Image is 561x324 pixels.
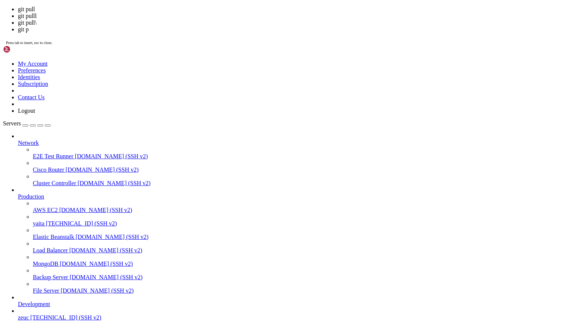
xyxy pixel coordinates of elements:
x-row: [DATE] 13:39:25 ip-172-31-91-17 bash[1318214]: [DATE] 13:39:25 [http-nio-8082-exec-3] INFO c.yait... [3,219,464,225]
a: MongoDB [DOMAIN_NAME] (SSH v2) [33,261,558,267]
span: Backup Server [33,274,68,280]
span: Load Balancer [33,247,68,253]
a: yaita [TECHNICAL_ID] (SSH v2) [33,220,558,227]
x-row: [DATE] 13:18:14 ip-172-31-91-17 bash[1318214]: [DATE] 13:18:14 [http-nio-8082-exec-2] INFO c.y.o.... [3,143,464,149]
li: git p [18,26,558,33]
a: Production [18,193,558,200]
span: [DOMAIN_NAME] (SSH v2) [70,274,143,280]
x-row: [DATE] 13:17:50 ip-172-31-91-17 bash[1318214]: [DATE] 13:17:50 [http-nio-8082-exec-7] INFO c.yait... [3,16,464,22]
span: Development [18,301,50,307]
li: Network [18,133,558,187]
a: Preferences [18,67,46,74]
span: Press tab to insert, esc to close. [6,41,52,45]
x-row: [DATE] 13:37:09 ip-172-31-91-17 bash[1318214]: [DATE] 13:37:09 [AsyncResolver-bootstrap-executor-... [3,206,464,212]
a: Network [18,140,558,146]
x-row: : $ ^C [3,257,464,263]
span: ~/yaita-core-backend/order-service [72,257,173,263]
x-row: - Resolving eureka endpoints via configuration [3,200,464,206]
x-row: /api/orders/driver/orders/by-status/DELIVERED - Authorization header present: Bearer eyJhbGciOiJI... [3,79,464,85]
a: E2E Test Runner [DOMAIN_NAME] (SSH v2) [33,153,558,160]
span: Servers [3,120,21,127]
span: ubuntu@ip-172-31-91-17 [3,250,69,256]
x-row: Z, userId=D202509151055548335, iat=[DATE]T12:48:36Z, email=[EMAIL_ADDRESS][DOMAIN_NAME]} [3,41,464,47]
span: [DOMAIN_NAME] (SSH v2) [60,261,133,267]
span: [DOMAIN_NAME] (SSH v2) [66,166,139,173]
x-row: [DATE] 13:17:50 ip-172-31-91-17 bash[1318214]: [DATE] 13:17:50 [http-nio-8082-exec-7] INFO c.y.o.... [3,60,464,66]
x-row: [DATE] 13:18:14 ip-172-31-91-17 bash[1318214]: [DATE] 13:18:14 [http-nio-8082-exec-2] INFO c.yait... [3,98,464,105]
x-row: ^C [3,244,464,250]
li: E2E Test Runner [DOMAIN_NAME] (SSH v2) [33,146,558,160]
x-row: rs with status DELIVERED for driver D202509151055548335 [3,162,464,168]
a: zeuc [TECHNICAL_ID] (SSH v2) [18,314,558,321]
span: ubuntu@ip-172-31-91-17 [3,257,69,263]
span: Elastic Beanstalk [33,234,74,240]
x-row: - Resolving eureka endpoints via configuration [3,212,464,219]
x-row: [DATE] 13:39:27 ip-172-31-91-17 bash[1318214]: [DATE] 13:39:27 [http-nio-8082-exec-3] INFO o.s.ap... [3,231,464,238]
span: Cisco Router [33,166,64,173]
x-row: subject=[EMAIL_ADDRESS][DOMAIN_NAME] claims={sub=[EMAIL_ADDRESS][DOMAIN_NAME], name=Tendai Mupaso... [3,35,464,41]
x-row: [DATE] 13:17:50 ip-172-31-91-17 bash[1318214]: [DATE] 13:17:50 [http-nio-8082-exec-7] INFO c.y.o.... [3,47,464,54]
x-row: : $ ^C [3,250,464,257]
span: [DOMAIN_NAME] (SSH v2) [76,234,149,240]
span: Cluster Controller [33,180,76,186]
a: Subscription [18,81,48,87]
x-row: : $ cd .. [3,263,464,270]
x-row: ers by status DELIVERED for driver: D202509151055548335 [3,149,464,155]
li: Load Balancer [DOMAIN_NAME] (SSH v2) [33,240,558,254]
x-row: successfully: subject=[EMAIL_ADDRESS][DOMAIN_NAME] [3,117,464,124]
a: Servers [3,120,51,127]
a: Identities [18,74,40,80]
div: (50, 42) [160,270,163,276]
a: Development [18,301,558,308]
li: git pull\ [18,19,558,26]
a: Logout [18,108,35,114]
li: Cisco Router [DOMAIN_NAME] (SSH v2) [33,160,558,173]
li: File Server [DOMAIN_NAME] (SSH v2) [33,281,558,294]
x-row: subject=[EMAIL_ADDRESS][DOMAIN_NAME] claims={sub=[EMAIL_ADDRESS][DOMAIN_NAME], name=Tendai Mupaso... [3,130,464,136]
span: [DOMAIN_NAME] (SSH v2) [59,207,132,213]
li: git pulll [18,13,558,19]
a: My Account [18,60,48,67]
span: yaita [33,220,44,227]
x-row: Z, userId=D202509151055548335, iat=[DATE]T12:48:36Z, email=[EMAIL_ADDRESS][DOMAIN_NAME]} [3,136,464,143]
a: AWS EC2 [DOMAIN_NAME] (SSH v2) [33,207,558,214]
span: Production [18,193,44,200]
li: Development [18,294,558,308]
span: Network [18,140,39,146]
x-row: Y orders available in the system [3,66,464,73]
a: Cisco Router [DOMAIN_NAME] (SSH v2) [33,166,558,173]
span: E2E Test Runner [33,153,73,159]
x-row: token prefix: eyJhbGciOiJIUzI1NiJ9.eyJuYW1lIjoiVGVuZGFpIE11cGFzbyIsInVzZXJUeXBlIjoiRFJJVkVSIiw... [3,9,464,16]
x-row: [DATE] 13:18:14 ip-172-31-91-17 bash[1318214]: [DATE] 13:18:14 [http-nio-8082-exec-2] INFO c.yait... [3,111,464,117]
x-row: successfully: subject=[EMAIL_ADDRESS][DOMAIN_NAME] [3,22,464,28]
span: ubuntu@ip-172-31-91-17 [3,263,69,269]
x-row: - Resolving eureka endpoints via configuration [3,174,464,181]
x-row: token prefix: eyJhbGciOiJIUzI1NiJ9.eyJuYW1lIjoiVGVuZGFpIE11cGFzbyIsInVzZXJUeXBlIjoiRFJJVkVSIiw... [3,105,464,111]
x-row: [DATE] 13:17:50 ip-172-31-91-17 bash[1318214]: [DATE] 13:17:50 [http-nio-8082-exec-7] INFO c.yait... [3,28,464,35]
x-row: [DATE] 13:18:14 ip-172-31-91-17 bash[1318214]: [DATE] 13:18:14 [http-nio-8082-exec-2] INFO c.y.o.... [3,155,464,162]
span: [DOMAIN_NAME] (SSH v2) [61,287,134,294]
li: Cluster Controller [DOMAIN_NAME] (SSH v2) [33,173,558,187]
span: AWS EC2 [33,207,58,213]
li: Elastic Beanstalk [DOMAIN_NAME] (SSH v2) [33,227,558,240]
li: MongoDB [DOMAIN_NAME] (SSH v2) [33,254,558,267]
a: Contact Us [18,94,45,100]
li: Production [18,187,558,294]
x-row: [DATE] 13:22:09 ip-172-31-91-17 bash[1318214]: [DATE] 13:22:09 [AsyncResolver-bootstrap-executor-... [3,168,464,174]
x-row: RhaW11cGFzb0BnbWFpbC5jb20iLCJpYXQiOjE3NTgxMTMzMTYsImV4cCI6MTc1ODE5OTcxNn0.8hH7_Ech_Hx9JBVk--91BQm... [3,92,464,98]
x-row: [DATE] 13:17:50 ip-172-31-91-17 bash[1318214]: [DATE] 13:17:50 [http-nio-8082-exec-7] INFO c.yait... [3,3,464,9]
li: zeuc [TECHNICAL_ID] (SSH v2) [18,308,558,321]
a: Backup Server [DOMAIN_NAME] (SSH v2) [33,274,558,281]
li: yaita [TECHNICAL_ID] (SSH v2) [33,214,558,227]
a: File Server [DOMAIN_NAME] (SSH v2) [33,287,558,294]
span: [DOMAIN_NAME] (SSH v2) [78,180,151,186]
span: ~/yaita-core-backend [72,270,131,275]
x-row: r springdoc-openapi is: 2298 ms [3,238,464,244]
img: Shellngn [3,46,46,53]
span: [TECHNICAL_ID] (SSH v2) [30,314,101,321]
x-row: [DATE] 13:18:14 ip-172-31-91-17 bash[1318214]: [DATE] 13:18:14 [http-nio-8082-exec-2] INFO c.yait... [3,124,464,130]
span: [TECHNICAL_ID] (SSH v2) [46,220,117,227]
span: [DOMAIN_NAME] (SSH v2) [75,153,148,159]
span: MongoDB [33,261,58,267]
span: ubuntu@ip-172-31-91-17 [3,270,69,275]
